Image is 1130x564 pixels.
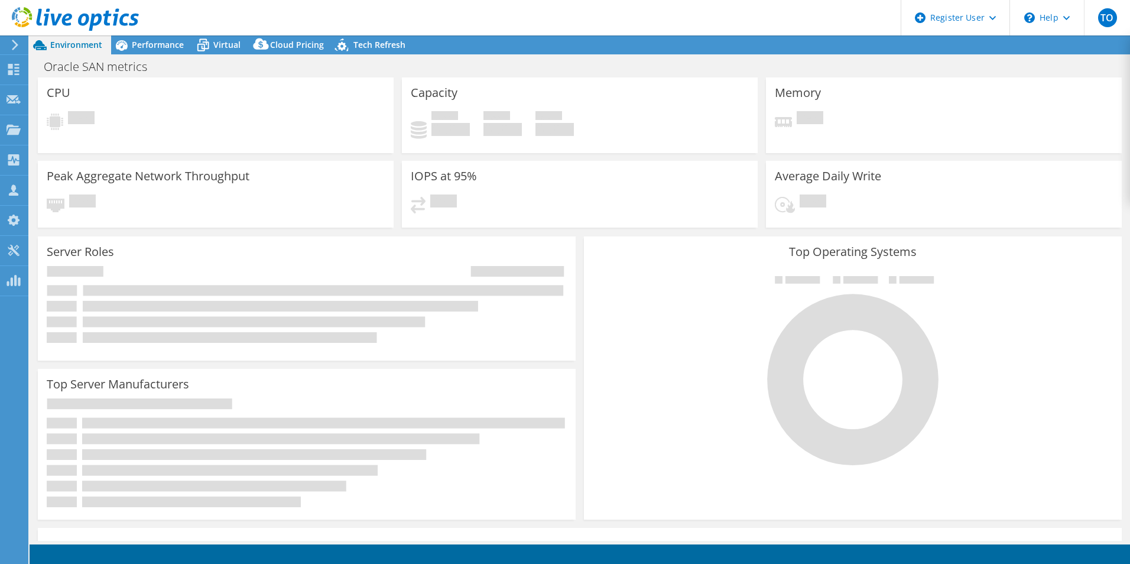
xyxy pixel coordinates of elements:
[353,39,405,50] span: Tech Refresh
[47,86,70,99] h3: CPU
[431,111,458,123] span: Used
[430,195,457,210] span: Pending
[1098,8,1117,27] span: TO
[213,39,241,50] span: Virtual
[593,245,1113,258] h3: Top Operating Systems
[47,378,189,391] h3: Top Server Manufacturers
[50,39,102,50] span: Environment
[38,60,165,73] h1: Oracle SAN metrics
[535,111,562,123] span: Total
[69,195,96,210] span: Pending
[411,170,477,183] h3: IOPS at 95%
[132,39,184,50] span: Performance
[1024,12,1035,23] svg: \n
[411,86,457,99] h3: Capacity
[47,245,114,258] h3: Server Roles
[483,111,510,123] span: Free
[270,39,324,50] span: Cloud Pricing
[47,170,249,183] h3: Peak Aggregate Network Throughput
[775,86,821,99] h3: Memory
[800,195,826,210] span: Pending
[431,123,470,136] h4: 0 GiB
[775,170,881,183] h3: Average Daily Write
[535,123,574,136] h4: 0 GiB
[483,123,522,136] h4: 0 GiB
[797,111,823,127] span: Pending
[68,111,95,127] span: Pending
